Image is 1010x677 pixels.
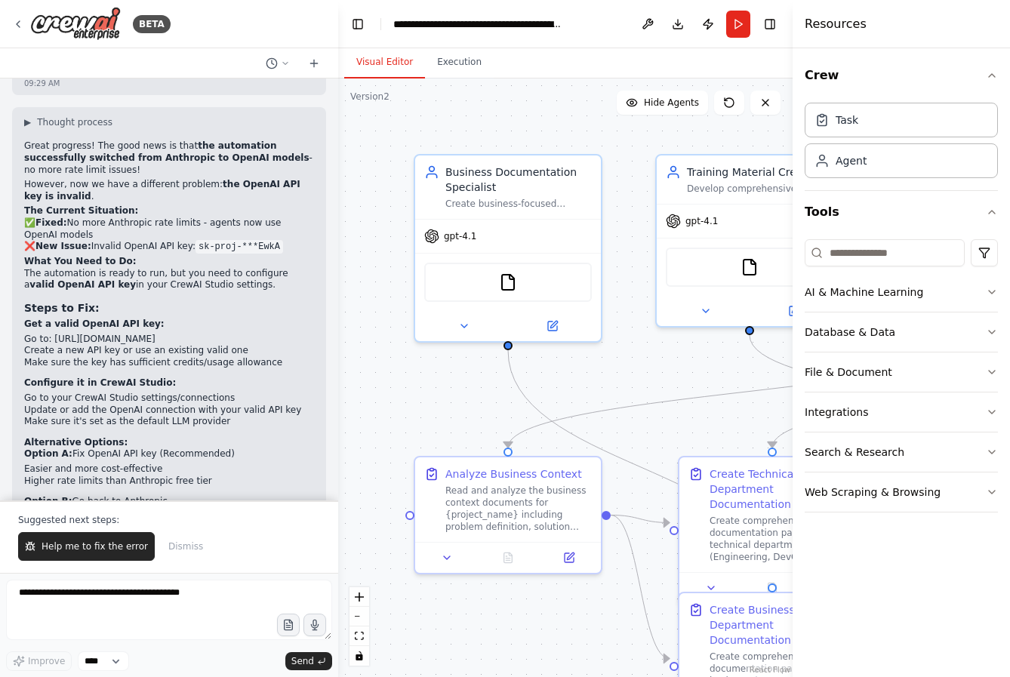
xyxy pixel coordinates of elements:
div: 09:29 AM [24,78,60,89]
button: Integrations [805,392,998,432]
div: Training Material CreatorDevelop comprehensive training documents, slide deck outlines, and educa... [655,154,844,328]
span: Dismiss [168,540,203,552]
div: Create Technical Department Documentation [710,466,856,512]
div: Analyze Business ContextRead and analyze the business context documents for {project_name} includ... [414,456,602,574]
button: Upload files [277,614,300,636]
li: Go to: [URL][DOMAIN_NAME] [24,334,314,346]
button: No output available [741,579,805,597]
div: Crew [805,97,998,190]
p: Go back to Anthropic [24,496,314,508]
button: ▶Thought process [24,116,112,128]
img: FileReadTool [499,273,517,291]
div: File & Document [805,365,892,380]
div: AI & Machine Learning [805,285,923,300]
span: Thought process [37,116,112,128]
span: Send [291,655,314,667]
nav: breadcrumb [393,17,563,32]
span: ▶ [24,116,31,128]
button: Hide left sidebar [347,14,368,35]
div: Create Technical Department DocumentationCreate comprehensive documentation packages for technica... [678,456,867,605]
div: Web Scraping & Browsing [805,485,941,500]
g: Edge from bc1d7527-235b-4e52-b179-85034be8c511 to f95a81cd-9ace-4174-b642-a2b295d3231f [611,508,670,666]
div: Integrations [805,405,868,420]
g: Edge from 075e8fe5-0cea-4784-acb2-a8f8ef42d136 to f95a81cd-9ace-4174-b642-a2b295d3231f [500,350,780,583]
button: zoom out [349,607,369,626]
span: gpt-4.1 [444,230,476,242]
span: Help me to fix the error [42,540,148,552]
div: Create Business Department Documentation [710,602,856,648]
div: Task [836,112,858,128]
li: Make sure the key has sufficient credits/usage allowance [24,357,314,369]
div: Develop comprehensive training documents, slide deck outlines, and educational materials for each... [687,183,833,195]
code: sk-proj-***EwkA [196,240,283,254]
strong: The Current Situation: [24,205,138,216]
strong: Get a valid OpenAI API key: [24,318,165,329]
button: Switch to previous chat [260,54,296,72]
div: Business Documentation Specialist [445,165,592,195]
li: Easier and more cost-effective [24,463,314,475]
li: Go to your CrewAI Studio settings/connections [24,392,314,405]
button: AI & Machine Learning [805,272,998,312]
h4: Resources [805,15,867,33]
button: Help me to fix the error [18,532,155,561]
button: No output available [476,549,540,567]
strong: the automation successfully switched from Anthropic to OpenAI models [24,140,309,163]
strong: valid OpenAI API key [29,279,136,290]
p: ✅ No more Anthropic rate limits - agents now use OpenAI models ❌ Invalid OpenAI API key: [24,217,314,253]
strong: the OpenAI API key is invalid [24,179,300,202]
div: Database & Data [805,325,895,340]
p: Suggested next steps: [18,514,320,526]
button: Click to speak your automation idea [303,614,326,636]
button: Open in side panel [510,317,595,335]
button: fit view [349,626,369,646]
li: Update or add the OpenAI connection with your valid API key [24,405,314,417]
button: zoom in [349,587,369,607]
button: Open in side panel [543,549,595,567]
button: Send [285,652,332,670]
a: React Flow attribution [750,666,790,674]
button: Tools [805,191,998,233]
strong: Steps to Fix: [24,302,100,314]
strong: Option A: [24,448,72,459]
g: Edge from 018886f8-6b18-4a5d-b9a9-2c4fef356153 to bc1d7527-235b-4e52-b179-85034be8c511 [500,335,999,448]
img: FileReadTool [741,258,759,276]
button: Database & Data [805,312,998,352]
button: toggle interactivity [349,646,369,666]
button: Dismiss [161,532,211,561]
div: Read and analyze the business context documents for {project_name} including problem definition, ... [445,485,592,533]
strong: What You Need to Do: [24,256,137,266]
button: Hide Agents [617,91,708,115]
div: Version 2 [350,91,390,103]
button: File & Document [805,352,998,392]
div: Create comprehensive documentation packages for technical departments (Engineering, DevOps, Platf... [710,515,856,563]
li: Make sure it's set as the default LLM provider [24,416,314,428]
p: The automation is ready to run, but you need to configure a in your CrewAI Studio settings. [24,268,314,291]
div: Training Material Creator [687,165,833,180]
div: Search & Research [805,445,904,460]
strong: Configure it in CrewAI Studio: [24,377,176,388]
strong: Fixed: [35,217,67,228]
div: Tools [805,233,998,525]
span: Improve [28,655,65,667]
strong: Option B: [24,496,72,506]
button: Start a new chat [302,54,326,72]
button: Crew [805,54,998,97]
div: React Flow controls [349,587,369,666]
li: Create a new API key or use an existing valid one [24,345,314,357]
button: Open in side panel [751,302,836,320]
p: Fix OpenAI API key (Recommended) [24,448,314,460]
span: Hide Agents [644,97,699,109]
button: Improve [6,651,72,671]
button: Visual Editor [344,47,425,78]
div: Business Documentation SpecialistCreate business-focused documentation for non-technical departme... [414,154,602,343]
div: Agent [836,153,867,168]
button: Hide right sidebar [759,14,781,35]
p: However, now we have a different problem: . [24,179,314,202]
div: Create business-focused documentation for non-technical departments including Accounting, Marketi... [445,198,592,210]
strong: New Issue: [35,241,91,251]
g: Edge from bc1d7527-235b-4e52-b179-85034be8c511 to a32f0b3e-c11c-44fb-8674-f66c5de6d5c8 [611,508,670,531]
button: Search & Research [805,432,998,472]
span: gpt-4.1 [685,215,718,227]
p: Great progress! The good news is that - no more rate limit issues! [24,140,314,176]
button: Web Scraping & Browsing [805,472,998,512]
